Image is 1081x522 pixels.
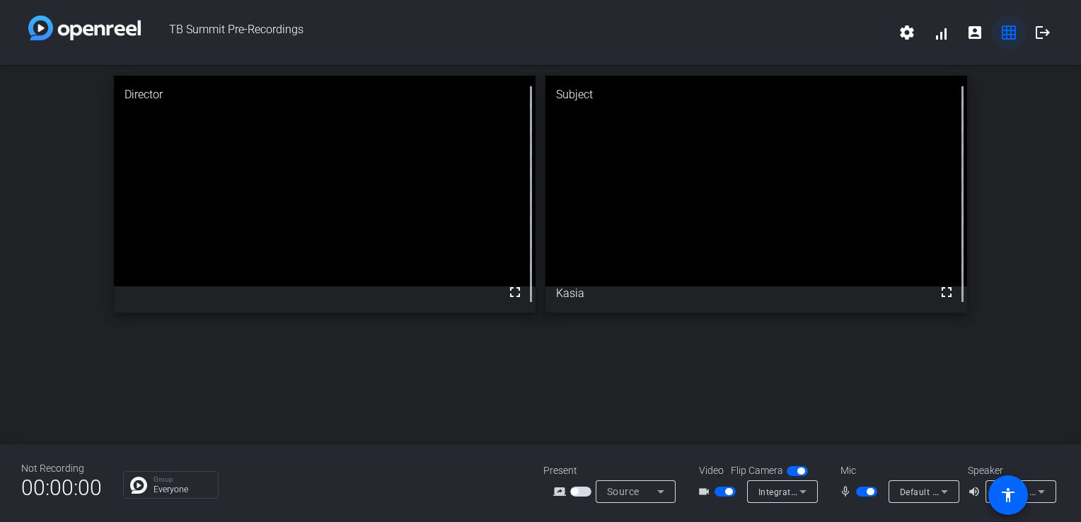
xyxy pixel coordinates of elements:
mat-icon: screen_share_outline [553,483,570,500]
div: Mic [826,463,968,478]
img: Chat Icon [130,477,147,494]
div: Not Recording [21,461,102,476]
mat-icon: fullscreen [938,284,955,301]
mat-icon: mic_none [839,483,856,500]
img: white-gradient.svg [28,16,141,40]
span: 00:00:00 [21,470,102,505]
mat-icon: settings [898,24,915,41]
button: signal_cellular_alt [924,16,958,50]
span: Flip Camera [731,463,783,478]
mat-icon: account_box [966,24,983,41]
span: Video [699,463,724,478]
p: Everyone [154,485,211,494]
mat-icon: accessibility [1000,487,1017,504]
span: Integrated Camera (5986:9106) [758,486,890,497]
span: TB Summit Pre-Recordings [141,16,890,50]
div: Director [114,76,536,114]
div: Speaker [968,463,1053,478]
mat-icon: fullscreen [507,284,524,301]
mat-icon: logout [1034,24,1051,41]
div: Subject [545,76,967,114]
mat-icon: grid_on [1000,24,1017,41]
span: Source [607,486,640,497]
mat-icon: videocam_outline [698,483,715,500]
p: Group [154,476,211,483]
mat-icon: volume_up [968,483,985,500]
div: Present [543,463,685,478]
